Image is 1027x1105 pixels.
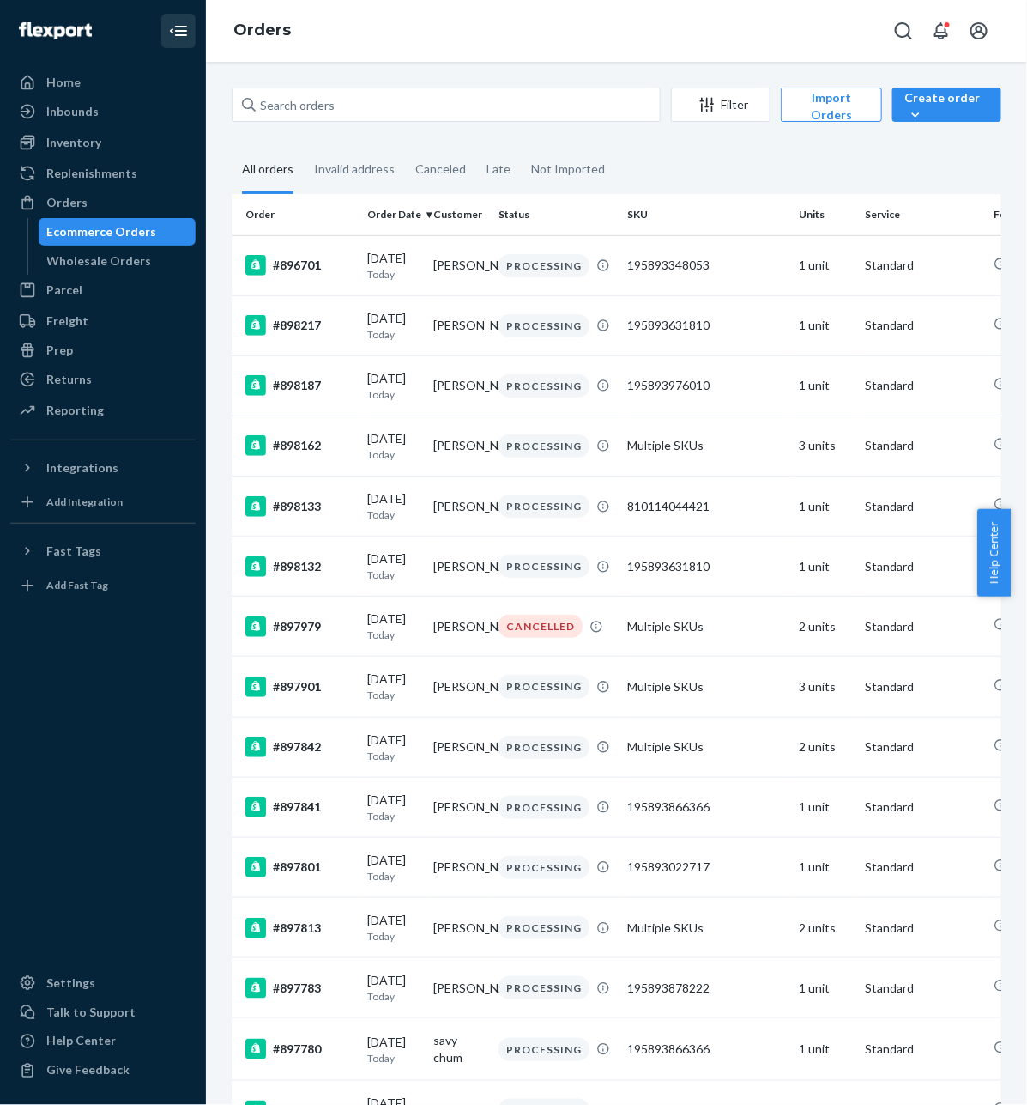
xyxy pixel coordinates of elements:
p: Standard [865,618,980,635]
div: PROCESSING [498,314,589,337]
td: [PERSON_NAME] [426,657,492,717]
div: [DATE] [367,792,420,823]
div: Filter [672,96,770,113]
div: Give Feedback [46,1062,130,1079]
div: 195893022717 [627,859,785,876]
button: Fast Tags [10,537,196,565]
div: [DATE] [367,610,420,642]
button: Give Feedback [10,1057,196,1084]
th: Units [792,194,858,235]
div: 810114044421 [627,498,785,515]
div: Add Fast Tag [46,578,108,592]
div: #898217 [245,315,353,336]
div: Freight [46,313,88,330]
td: [PERSON_NAME] [426,235,492,295]
div: 195893631810 [627,317,785,334]
div: #897813 [245,918,353,938]
p: Today [367,929,420,944]
button: Close Navigation [161,14,196,48]
p: Standard [865,1041,980,1058]
img: Flexport logo [19,22,92,39]
span: Help Center [977,509,1011,597]
button: Integrations [10,454,196,482]
div: Talk to Support [46,1004,136,1021]
div: Returns [46,371,92,388]
td: 1 unit [792,477,858,537]
div: #896701 [245,255,353,276]
div: PROCESSING [498,976,589,999]
div: [DATE] [367,912,420,944]
div: 195893866366 [627,798,785,816]
td: 2 units [792,898,858,958]
div: #897901 [245,677,353,697]
p: Today [367,327,420,342]
div: #897801 [245,857,353,877]
div: [DATE] [367,1034,420,1066]
button: Open notifications [924,14,958,48]
div: Reporting [46,402,104,419]
div: [DATE] [367,370,420,402]
td: [PERSON_NAME] [426,416,492,476]
div: Integrations [46,459,118,477]
ol: breadcrumbs [220,6,305,56]
button: Create order [892,88,1001,122]
a: Settings [10,969,196,997]
div: All orders [242,147,293,194]
p: Standard [865,498,980,515]
div: PROCESSING [498,675,589,698]
div: PROCESSING [498,1038,589,1061]
td: [PERSON_NAME] [426,717,492,777]
div: #898132 [245,556,353,577]
td: [PERSON_NAME] [426,777,492,837]
p: Today [367,628,420,642]
a: Add Fast Tag [10,572,196,599]
a: Prep [10,337,196,364]
div: Help Center [46,1033,116,1050]
td: [PERSON_NAME] [426,477,492,537]
p: Today [367,869,420,883]
div: PROCESSING [498,495,589,518]
div: Fast Tags [46,543,101,560]
div: 195893866366 [627,1041,785,1058]
div: #897783 [245,978,353,999]
td: [PERSON_NAME] [426,295,492,355]
div: PROCESSING [498,555,589,578]
div: #898133 [245,496,353,517]
div: Inventory [46,134,101,151]
th: Status [492,194,620,235]
a: Replenishments [10,160,196,187]
div: Inbounds [46,103,99,120]
td: 1 unit [792,355,858,416]
a: Add Integration [10,489,196,516]
div: [DATE] [367,732,420,763]
div: Wholesale Orders [47,252,152,270]
td: 1 unit [792,1018,858,1081]
td: 3 units [792,416,858,476]
p: Standard [865,558,980,575]
div: PROCESSING [498,736,589,759]
a: Inventory [10,129,196,156]
div: PROCESSING [498,374,589,398]
p: Today [367,1051,420,1066]
div: [DATE] [367,430,420,462]
td: savy chum [426,1018,492,1081]
div: Replenishments [46,165,137,182]
td: 1 unit [792,777,858,837]
td: [PERSON_NAME] [426,597,492,657]
div: [DATE] [367,852,420,883]
p: Today [367,568,420,582]
th: SKU [620,194,792,235]
p: Standard [865,317,980,334]
div: [DATE] [367,671,420,702]
div: PROCESSING [498,254,589,277]
a: Wholesale Orders [39,247,196,275]
div: [DATE] [367,550,420,582]
p: Standard [865,920,980,937]
div: PROCESSING [498,796,589,819]
div: Late [486,147,510,191]
div: [DATE] [367,972,420,1004]
p: Standard [865,738,980,756]
div: Canceled [415,147,466,191]
button: Open account menu [962,14,996,48]
div: #897780 [245,1039,353,1059]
